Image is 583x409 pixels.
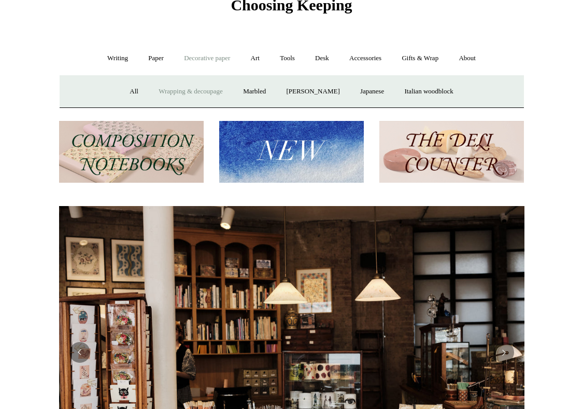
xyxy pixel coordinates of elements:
[395,78,462,105] a: Italian woodblock
[139,45,173,72] a: Paper
[98,45,137,72] a: Writing
[271,45,304,72] a: Tools
[69,342,90,363] button: Previous
[231,5,352,12] a: Choosing Keeping
[234,78,275,105] a: Marbled
[241,45,269,72] a: Art
[120,78,148,105] a: All
[379,121,524,183] img: The Deli Counter
[219,121,364,183] img: New.jpg__PID:f73bdf93-380a-4a35-bcfe-7823039498e1
[59,121,204,183] img: 202302 Composition ledgers.jpg__PID:69722ee6-fa44-49dd-a067-31375e5d54ec
[149,78,232,105] a: Wrapping & decoupage
[493,342,514,363] button: Next
[277,78,349,105] a: [PERSON_NAME]
[175,45,239,72] a: Decorative paper
[351,78,393,105] a: Japanese
[449,45,485,72] a: About
[392,45,448,72] a: Gifts & Wrap
[340,45,391,72] a: Accessories
[306,45,338,72] a: Desk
